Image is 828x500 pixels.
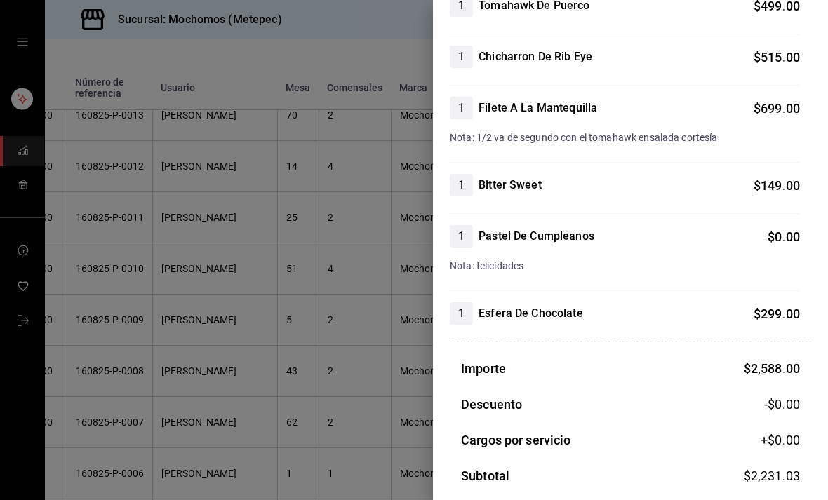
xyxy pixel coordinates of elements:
[461,395,522,414] h3: Descuento
[479,177,542,194] h4: Bitter Sweet
[744,468,800,483] span: $ 2,231.03
[754,101,800,116] span: $ 699.00
[479,228,594,245] h4: Pastel De Cumpleanos
[450,228,473,245] span: 1
[450,132,718,143] span: Nota: 1/2 va de segundo con el tomahawk ensalada cortesía
[754,306,800,321] span: $ 299.00
[450,100,473,116] span: 1
[450,260,523,271] span: Nota: felicidades
[479,100,597,116] h4: Filete A La Mantequilla
[754,178,800,193] span: $ 149.00
[450,177,473,194] span: 1
[764,395,800,414] span: -$0.00
[450,305,473,322] span: 1
[479,48,592,65] h4: Chicharron De Rib Eye
[754,50,800,65] span: $ 515.00
[461,466,509,485] h3: Subtotal
[461,359,506,378] h3: Importe
[761,431,800,450] span: +$ 0.00
[479,305,583,322] h4: Esfera De Chocolate
[461,431,571,450] h3: Cargos por servicio
[744,361,800,376] span: $ 2,588.00
[768,229,800,244] span: $ 0.00
[450,48,473,65] span: 1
